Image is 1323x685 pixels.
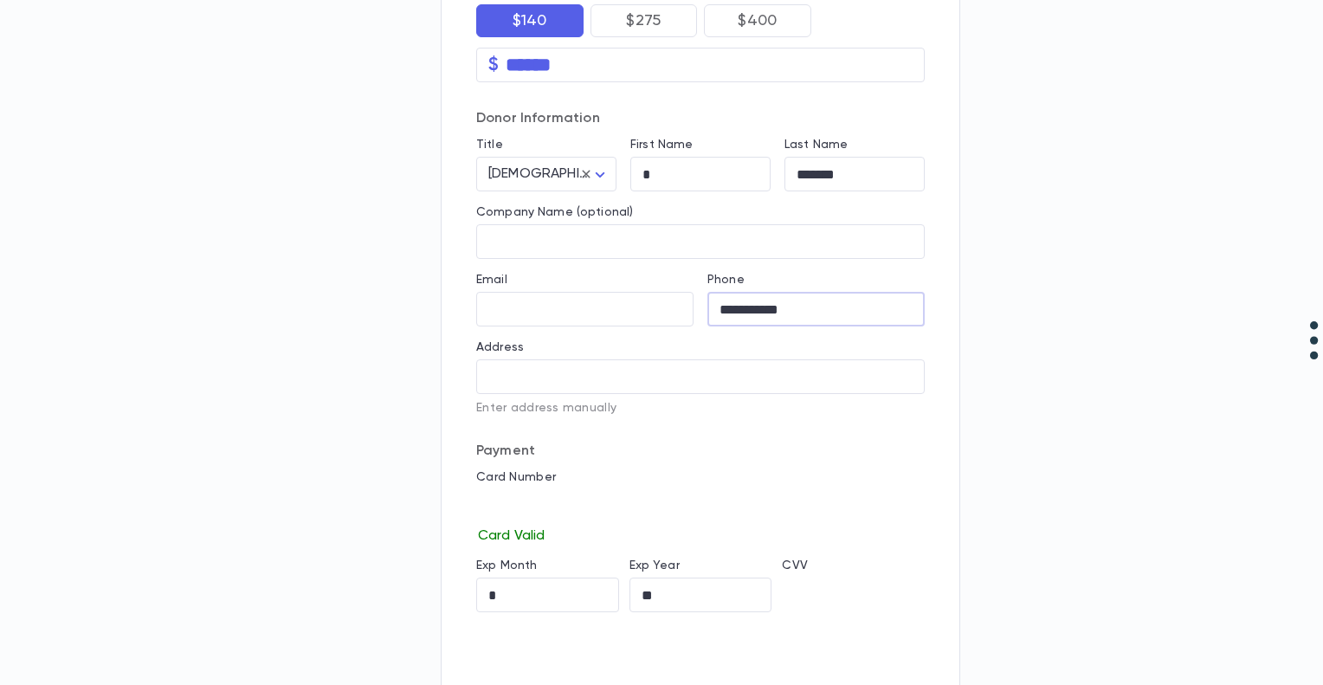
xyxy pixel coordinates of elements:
[591,4,698,37] button: $275
[784,138,848,152] label: Last Name
[476,559,537,572] label: Exp Month
[476,340,524,354] label: Address
[476,110,925,127] p: Donor Information
[630,138,693,152] label: First Name
[488,167,636,181] span: [DEMOGRAPHIC_DATA]
[476,524,925,545] p: Card Valid
[476,205,633,219] label: Company Name (optional)
[782,559,925,572] p: CVV
[476,489,925,524] iframe: card
[476,470,925,484] p: Card Number
[476,273,507,287] label: Email
[626,12,661,29] p: $275
[738,12,777,29] p: $400
[488,56,499,74] p: $
[476,4,584,37] button: $140
[476,158,616,191] div: [DEMOGRAPHIC_DATA]
[629,559,680,572] label: Exp Year
[476,401,925,415] p: Enter address manually
[476,443,925,460] p: Payment
[704,4,811,37] button: $400
[707,273,745,287] label: Phone
[513,12,547,29] p: $140
[782,578,925,612] iframe: cvv
[476,138,503,152] label: Title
